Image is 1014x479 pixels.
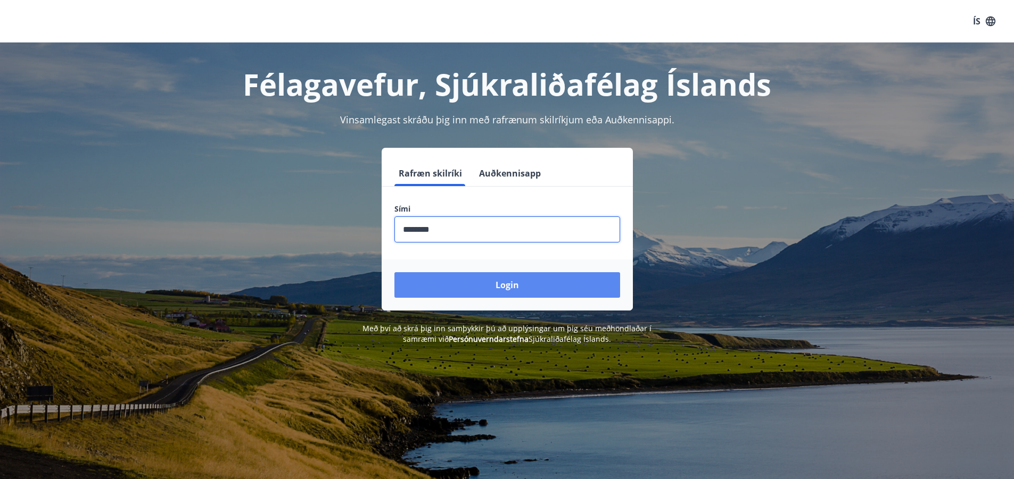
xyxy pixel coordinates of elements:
[362,323,652,344] span: Með því að skrá þig inn samþykkir þú að upplýsingar um þig séu meðhöndlaðar í samræmi við Sjúkral...
[340,113,674,126] span: Vinsamlegast skráðu þig inn með rafrænum skilríkjum eða Auðkennisappi.
[394,204,620,214] label: Sími
[394,161,466,186] button: Rafræn skilríki
[394,272,620,298] button: Login
[967,12,1001,31] button: ÍS
[449,334,529,344] a: Persónuverndarstefna
[137,64,878,104] h1: Félagavefur, Sjúkraliðafélag Íslands
[475,161,545,186] button: Auðkennisapp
